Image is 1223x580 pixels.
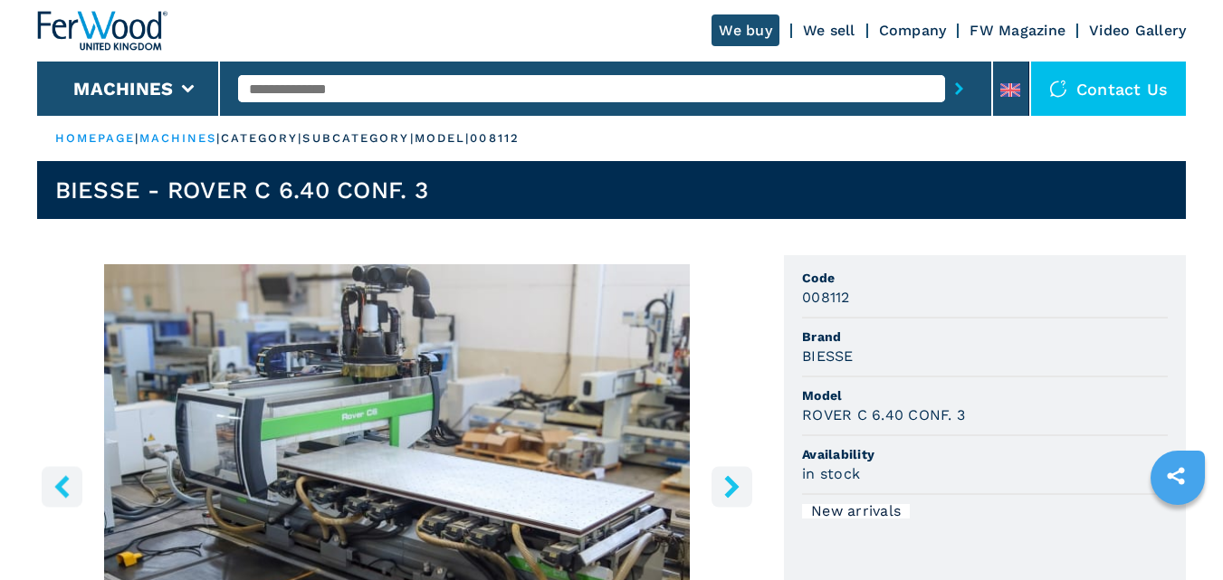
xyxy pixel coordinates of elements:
[415,130,471,147] p: model |
[1089,22,1186,39] a: Video Gallery
[802,463,860,484] h3: in stock
[802,287,850,308] h3: 008112
[802,504,910,518] div: New arrivals
[802,386,1168,404] span: Model
[802,445,1168,463] span: Availability
[970,22,1065,39] a: FW Magazine
[221,130,303,147] p: category |
[802,269,1168,287] span: Code
[302,130,414,147] p: subcategory |
[470,130,520,147] p: 008112
[139,131,217,145] a: machines
[55,176,428,204] h1: BIESSE - ROVER C 6.40 CONF. 3
[712,14,779,46] a: We buy
[1146,499,1209,566] iframe: Chat
[712,466,752,507] button: right-button
[42,466,82,507] button: left-button
[37,11,167,51] img: Ferwood
[802,328,1168,346] span: Brand
[802,346,854,366] h3: BIESSE
[1153,453,1199,499] a: sharethis
[879,22,947,39] a: Company
[1049,80,1067,98] img: Contact us
[945,68,973,109] button: submit-button
[803,22,855,39] a: We sell
[802,404,965,425] h3: ROVER C 6.40 CONF. 3
[1031,62,1187,116] div: Contact us
[73,78,173,100] button: Machines
[216,131,220,145] span: |
[55,131,136,145] a: HOMEPAGE
[135,131,139,145] span: |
